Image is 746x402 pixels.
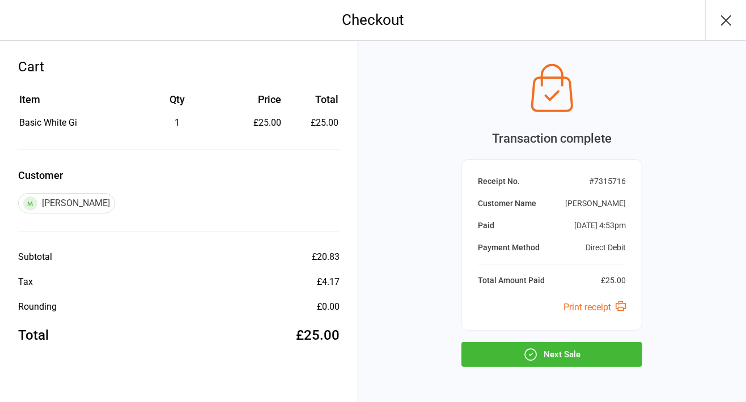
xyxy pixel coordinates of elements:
div: Rounding [18,300,57,314]
div: 1 [129,116,225,130]
div: £0.00 [317,300,340,314]
div: Customer Name [478,198,536,209]
button: Next Sale [461,342,642,367]
div: £25.00 [296,325,340,345]
div: £25.00 [601,275,626,286]
div: Price [226,92,281,107]
div: [PERSON_NAME] [565,198,626,209]
div: Total [18,325,49,345]
a: Print receipt [563,302,626,313]
td: £25.00 [286,116,338,130]
div: Paid [478,220,494,232]
div: Subtotal [18,250,52,264]
div: Transaction complete [461,129,642,148]
div: Direct Debit [586,242,626,254]
div: Cart [18,57,340,77]
th: Item [19,92,128,115]
span: Basic White Gi [19,117,77,128]
th: Qty [129,92,225,115]
div: £20.83 [312,250,340,264]
div: £4.17 [317,275,340,289]
div: # 7315716 [589,176,626,187]
div: Payment Method [478,242,540,254]
div: Total Amount Paid [478,275,545,286]
div: [PERSON_NAME] [18,193,115,213]
div: £25.00 [226,116,281,130]
th: Total [286,92,338,115]
label: Customer [18,168,340,183]
div: [DATE] 4:53pm [574,220,626,232]
div: Receipt No. [478,176,520,187]
div: Tax [18,275,33,289]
